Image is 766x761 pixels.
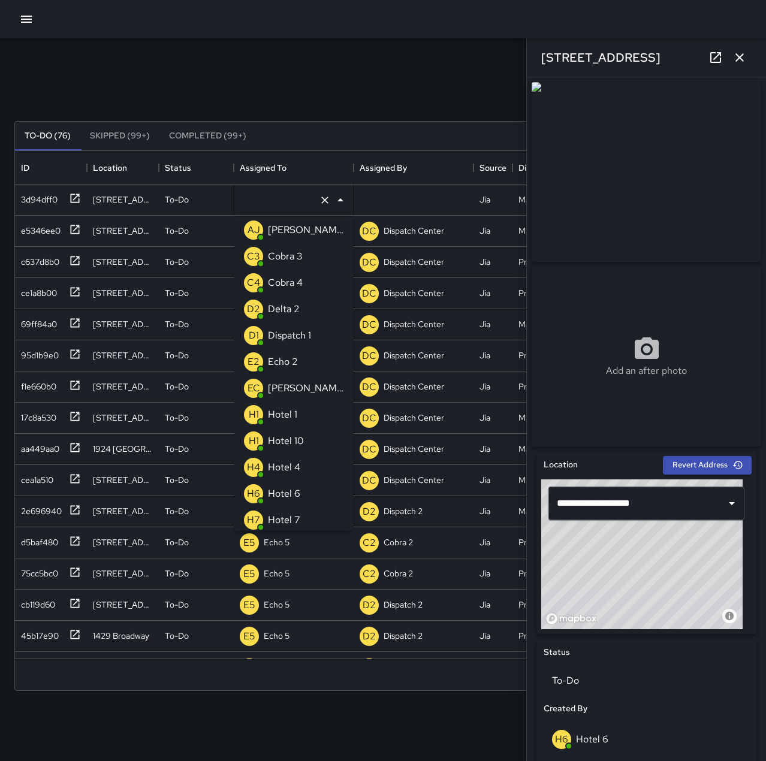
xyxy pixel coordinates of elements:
[384,599,423,611] p: Dispatch 2
[268,223,343,237] p: [PERSON_NAME]
[518,287,581,299] div: Pressure Washing
[234,151,354,185] div: Assigned To
[268,460,300,475] p: Hotel 4
[268,487,300,501] p: Hotel 6
[268,302,300,316] p: Delta 2
[247,249,260,264] p: C3
[479,599,490,611] div: Jia
[479,630,490,642] div: Jia
[93,505,153,517] div: 230 Bay Place
[268,434,304,448] p: Hotel 10
[249,434,259,448] p: H1
[16,345,59,361] div: 95d1b9e0
[479,225,490,237] div: Jia
[243,567,255,581] p: E5
[247,487,260,501] p: H6
[87,151,159,185] div: Location
[479,380,490,392] div: Jia
[362,442,376,457] p: DC
[248,355,260,369] p: E2
[93,194,153,206] div: 1706 Franklin Street
[16,220,61,237] div: e5346ee0
[21,151,29,185] div: ID
[247,460,260,475] p: H4
[363,629,376,644] p: D2
[268,355,298,369] p: Echo 2
[518,505,567,517] div: Maintenance
[165,630,189,642] p: To-Do
[384,225,444,237] p: Dispatch Center
[384,256,444,268] p: Dispatch Center
[518,474,567,486] div: Maintenance
[165,349,189,361] p: To-Do
[264,599,289,611] p: Echo 5
[479,318,490,330] div: Jia
[362,380,376,394] p: DC
[362,349,376,363] p: DC
[268,276,303,290] p: Cobra 4
[248,223,260,237] p: AJ
[518,380,581,392] div: Pressure Washing
[384,474,444,486] p: Dispatch Center
[362,411,376,425] p: DC
[93,151,127,185] div: Location
[165,474,189,486] p: To-Do
[479,505,490,517] div: Jia
[479,474,490,486] div: Jia
[247,302,260,316] p: D2
[165,567,189,579] p: To-Do
[362,286,376,301] p: DC
[93,318,153,330] div: 529 17th Street
[518,630,581,642] div: Pressure Washing
[16,189,58,206] div: 3d94dff0
[16,532,58,548] div: d5baf480
[360,151,407,185] div: Assigned By
[362,224,376,238] p: DC
[384,630,423,642] p: Dispatch 2
[264,536,289,548] p: Echo 5
[93,380,153,392] div: 1218 Webster Street
[16,407,56,424] div: 17c8a530
[16,313,57,330] div: 69ff84a0
[363,567,376,581] p: C2
[80,122,159,150] button: Skipped (99+)
[93,536,153,548] div: 1221 Broadway
[165,505,189,517] p: To-Do
[93,287,153,299] div: 1728 Franklin Street
[249,328,259,343] p: D1
[16,251,59,268] div: c637d8b0
[268,407,297,422] p: Hotel 1
[93,349,153,361] div: 1412 Webster Street
[479,412,490,424] div: Jia
[240,151,287,185] div: Assigned To
[363,598,376,612] p: D2
[474,151,512,185] div: Source
[384,536,413,548] p: Cobra 2
[264,630,289,642] p: Echo 5
[93,567,153,579] div: 1601 San Pablo Avenue
[165,380,189,392] p: To-Do
[165,256,189,268] p: To-Do
[93,630,149,642] div: 1429 Broadway
[518,567,581,579] div: Pressure Washing
[518,599,581,611] div: Pressure Washing
[518,194,567,206] div: Maintenance
[518,225,567,237] div: Maintenance
[363,536,376,550] p: C2
[479,256,490,268] div: Jia
[16,438,59,455] div: aa449aa0
[93,225,153,237] div: 412 12th Street
[518,349,581,361] div: Pressure Washing
[384,567,413,579] p: Cobra 2
[93,443,153,455] div: 1924 Broadway
[93,474,153,486] div: 2460 Valdez Street
[165,318,189,330] p: To-Do
[16,594,55,611] div: cb119d60
[384,380,444,392] p: Dispatch Center
[243,629,255,644] p: E5
[332,192,349,209] button: Close
[316,192,333,209] button: Clear
[15,122,80,150] button: To-Do (76)
[354,151,474,185] div: Assigned By
[384,349,444,361] p: Dispatch Center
